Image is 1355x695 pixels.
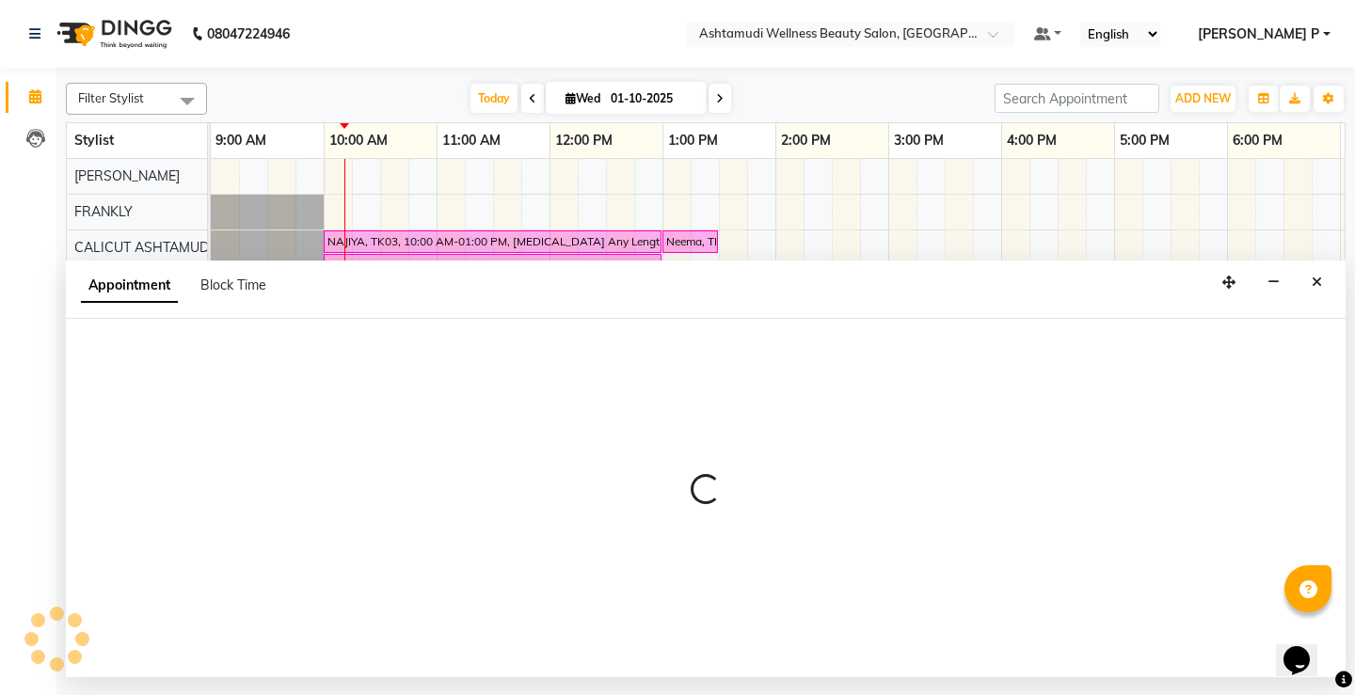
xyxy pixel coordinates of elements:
[605,85,699,113] input: 2025-10-01
[1002,127,1061,154] a: 4:00 PM
[1303,268,1331,297] button: Close
[664,233,716,250] div: Neema, TK01, 01:00 PM-01:30 PM, [GEOGRAPHIC_DATA]
[200,276,266,293] span: Block Time
[326,233,660,250] div: NAJIYA, TK03, 10:00 AM-01:00 PM, [MEDICAL_DATA] Any Length Offer
[211,127,271,154] a: 9:00 AM
[74,239,213,256] span: CALICUT ASHTAMUDI
[1198,24,1319,44] span: [PERSON_NAME] P
[207,8,290,60] b: 08047224946
[1115,127,1174,154] a: 5:00 PM
[81,269,178,303] span: Appointment
[325,127,392,154] a: 10:00 AM
[550,127,617,154] a: 12:00 PM
[1171,86,1235,112] button: ADD NEW
[438,127,505,154] a: 11:00 AM
[1276,620,1336,676] iframe: chat widget
[889,127,948,154] a: 3:00 PM
[74,167,180,184] span: [PERSON_NAME]
[776,127,836,154] a: 2:00 PM
[74,132,114,149] span: Stylist
[48,8,177,60] img: logo
[78,90,144,105] span: Filter Stylist
[1175,91,1231,105] span: ADD NEW
[561,91,605,105] span: Wed
[1228,127,1287,154] a: 6:00 PM
[995,84,1159,113] input: Search Appointment
[663,127,723,154] a: 1:00 PM
[74,203,133,220] span: FRANKLY
[470,84,518,113] span: Today
[326,257,660,274] div: Neema, TK01, 10:00 AM-01:00 PM, [MEDICAL_DATA] Any Length Offer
